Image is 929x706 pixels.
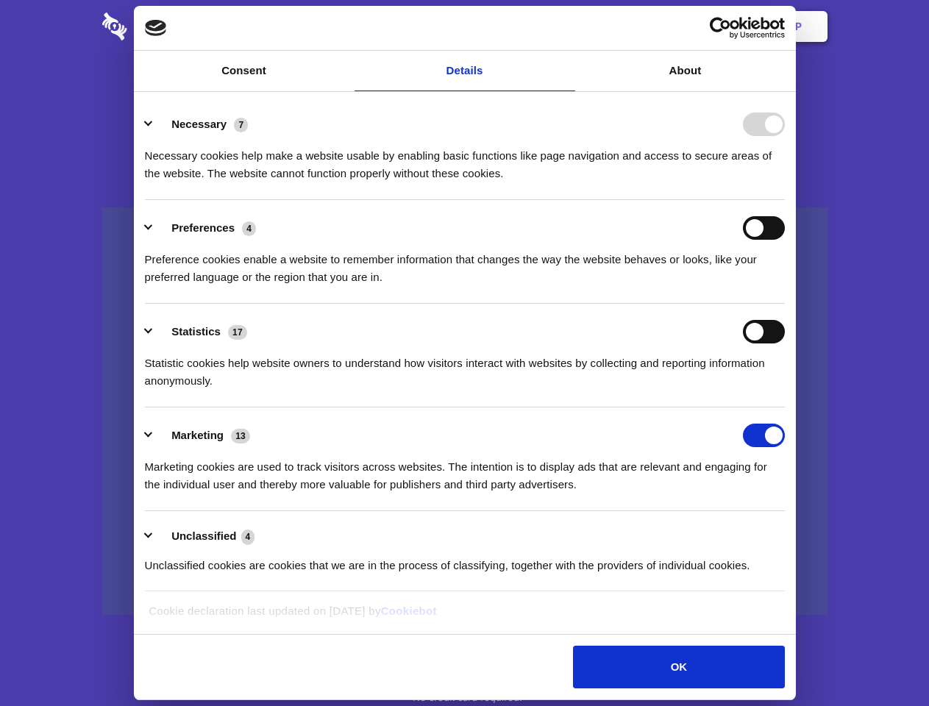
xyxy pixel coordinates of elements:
button: Preferences (4) [145,216,266,240]
img: logo-wordmark-white-trans-d4663122ce5f474addd5e946df7df03e33cb6a1c49d2221995e7729f52c070b2.svg [102,13,228,40]
h1: Eliminate Slack Data Loss. [102,66,827,119]
h4: Auto-redaction of sensitive data, encrypted data sharing and self-destructing private chats. Shar... [102,134,827,182]
div: Cookie declaration last updated on [DATE] by [138,602,791,631]
span: 4 [241,529,255,544]
a: Contact [597,4,664,49]
label: Statistics [171,325,221,338]
a: Details [355,51,575,91]
button: Marketing (13) [145,424,260,447]
button: Statistics (17) [145,320,257,343]
a: Wistia video thumbnail [102,207,827,616]
span: 4 [242,221,256,236]
label: Marketing [171,429,224,441]
span: 17 [228,325,247,340]
span: 13 [231,429,250,443]
label: Necessary [171,118,227,130]
button: Necessary (7) [145,113,257,136]
a: Pricing [432,4,496,49]
div: Statistic cookies help website owners to understand how visitors interact with websites by collec... [145,343,785,390]
a: About [575,51,796,91]
button: OK [573,646,784,688]
div: Necessary cookies help make a website usable by enabling basic functions like page navigation and... [145,136,785,182]
a: Consent [134,51,355,91]
a: Login [667,4,731,49]
div: Marketing cookies are used to track visitors across websites. The intention is to display ads tha... [145,447,785,493]
div: Preference cookies enable a website to remember information that changes the way the website beha... [145,240,785,286]
a: Usercentrics Cookiebot - opens in a new window [656,17,785,39]
img: logo [145,20,167,36]
label: Preferences [171,221,235,234]
button: Unclassified (4) [145,527,264,546]
span: 7 [234,118,248,132]
a: Cookiebot [381,605,437,617]
div: Unclassified cookies are cookies that we are in the process of classifying, together with the pro... [145,546,785,574]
